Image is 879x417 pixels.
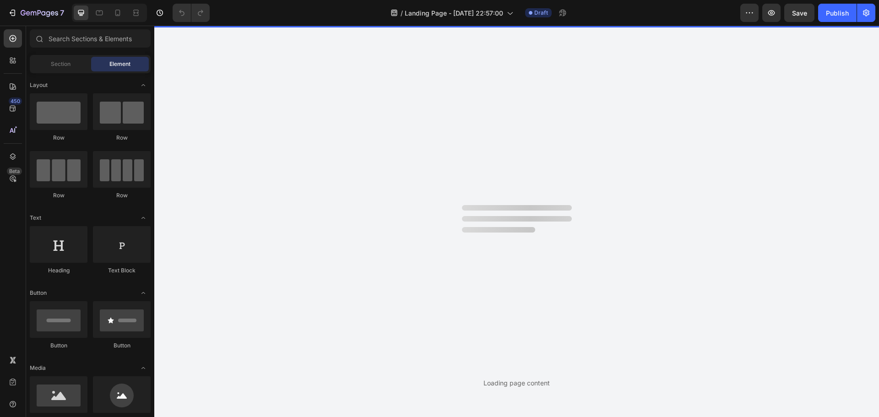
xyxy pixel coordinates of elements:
div: Row [30,191,87,200]
div: Undo/Redo [173,4,210,22]
div: Beta [7,168,22,175]
span: Element [109,60,130,68]
button: Save [784,4,814,22]
button: Publish [818,4,857,22]
span: Text [30,214,41,222]
span: Landing Page - [DATE] 22:57:00 [405,8,503,18]
div: Row [93,191,151,200]
div: Button [30,341,87,350]
span: Draft [534,9,548,17]
div: Text Block [93,266,151,275]
span: Section [51,60,71,68]
span: Button [30,289,47,297]
span: Save [792,9,807,17]
span: Layout [30,81,48,89]
p: 7 [60,7,64,18]
div: Publish [826,8,849,18]
div: Loading page content [483,378,550,388]
span: / [401,8,403,18]
span: Toggle open [136,211,151,225]
span: Media [30,364,46,372]
div: Row [30,134,87,142]
input: Search Sections & Elements [30,29,151,48]
span: Toggle open [136,286,151,300]
div: Button [93,341,151,350]
span: Toggle open [136,78,151,92]
div: 450 [9,97,22,105]
div: Row [93,134,151,142]
button: 7 [4,4,68,22]
div: Heading [30,266,87,275]
span: Toggle open [136,361,151,375]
